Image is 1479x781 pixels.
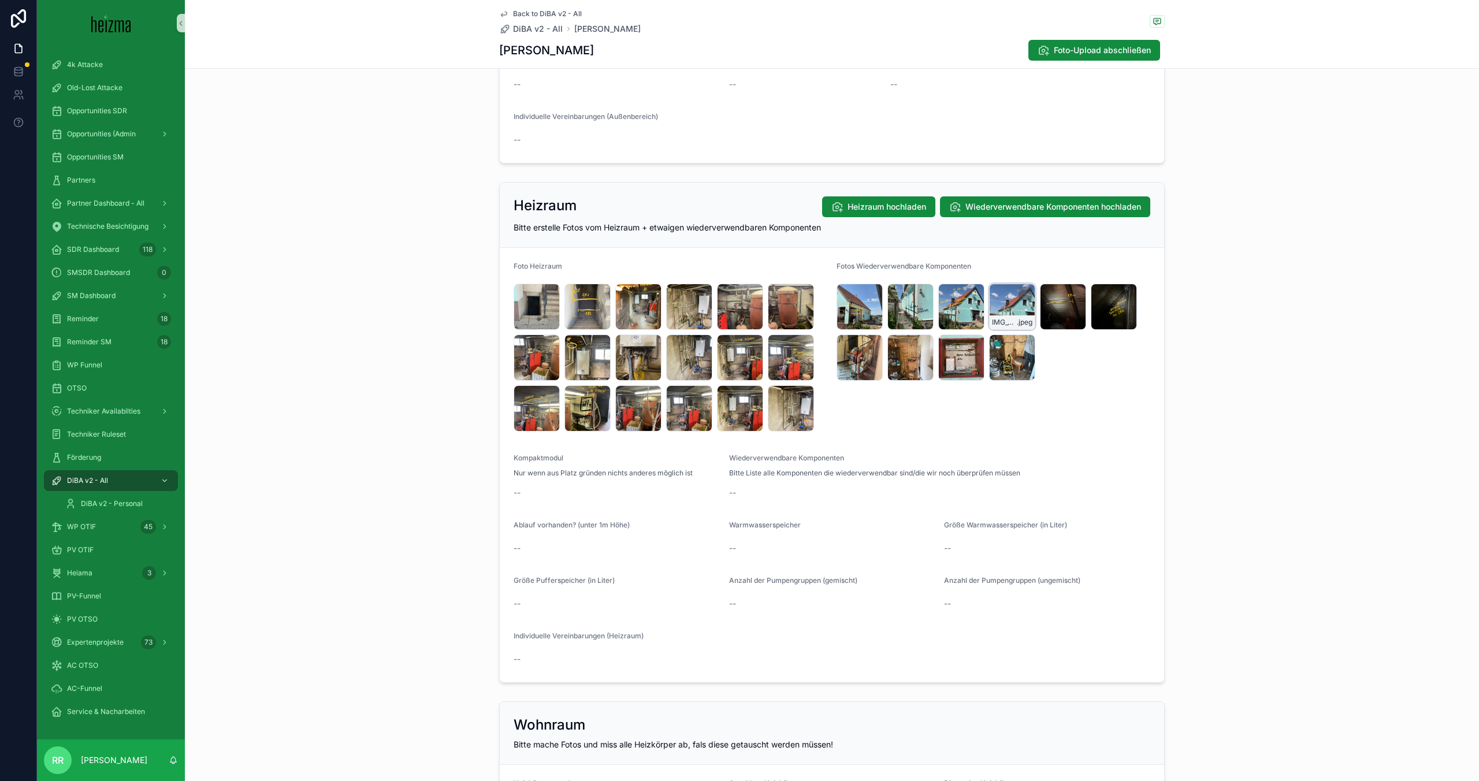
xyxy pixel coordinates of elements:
[157,266,171,280] div: 0
[67,60,103,69] span: 4k Attacke
[1017,318,1032,327] span: .jpeg
[822,196,935,217] button: Heizraum hochladen
[44,147,178,168] a: Opportunities SM
[729,468,1020,478] span: Bitte Liste alle Komponenten die wiederverwendbar sind/die wir noch überprüfen müssen
[67,615,98,624] span: PV OTSO
[944,542,951,554] span: --
[67,568,92,578] span: Heiama
[67,337,112,347] span: Reminder SM
[514,468,693,478] span: Nur wenn aus Platz gründen nichts anderes möglich ist
[142,566,156,580] div: 3
[499,23,563,35] a: DiBA v2 - All
[67,291,116,300] span: SM Dashboard
[944,576,1080,585] span: Anzahl der Pumpengruppen (ungemischt)
[67,245,119,254] span: SDR Dashboard
[67,407,140,416] span: Techniker Availabilties
[729,520,801,529] span: Warmwasserspeicher
[157,312,171,326] div: 18
[67,384,87,393] span: OTSO
[67,199,144,208] span: Partner Dashboard - All
[67,707,145,716] span: Service & Nacharbeiten
[514,739,833,749] span: Bitte mache Fotos und miss alle Heizkörper ab, fals diese getauscht werden müssen!
[44,332,178,352] a: Reminder SM18
[44,563,178,583] a: Heiama3
[514,134,521,146] span: --
[44,586,178,607] a: PV-Funnel
[729,576,857,585] span: Anzahl der Pumpengruppen (gemischt)
[44,632,178,653] a: Expertenprojekte73
[848,201,926,213] span: Heizraum hochladen
[965,201,1141,213] span: Wiederverwendbare Komponenten hochladen
[44,424,178,445] a: Techniker Ruleset
[940,196,1150,217] button: Wiederverwendbare Komponenten hochladen
[514,262,562,270] span: Foto Heizraum
[37,46,185,737] div: scrollable content
[729,453,844,462] span: Wiederverwendbare Komponenten
[729,598,736,609] span: --
[44,285,178,306] a: SM Dashboard
[67,222,148,231] span: Technische Besichtigung
[44,54,178,75] a: 4k Attacke
[58,493,178,514] a: DiBA v2 - Personal
[67,522,96,531] span: WP OTIF
[44,401,178,422] a: Techniker Availabilties
[514,79,521,90] span: --
[140,520,156,534] div: 45
[514,487,521,499] span: --
[44,77,178,98] a: Old-Lost Attacke
[44,101,178,121] a: Opportunities SDR
[513,9,582,18] span: Back to DiBA v2 - All
[67,83,122,92] span: Old-Lost Attacke
[44,447,178,468] a: Förderung
[1028,40,1160,61] button: Foto-Upload abschließen
[514,222,821,232] span: Bitte erstelle Fotos vom Heizraum + etwaigen wiederverwendbaren Komponenten
[81,499,143,508] span: DiBA v2 - Personal
[514,598,521,609] span: --
[514,112,658,121] span: Individuelle Vereinbarungen (Außenbereich)
[44,193,178,214] a: Partner Dashboard - All
[44,678,178,699] a: AC-Funnel
[52,753,64,767] span: RR
[574,23,641,35] a: [PERSON_NAME]
[513,23,563,35] span: DiBA v2 - All
[44,540,178,560] a: PV OTIF
[139,243,156,256] div: 118
[729,542,736,554] span: --
[44,124,178,144] a: Opportunities (Admin
[67,638,124,647] span: Expertenprojekte
[837,262,971,270] span: Fotos Wiederverwendbare Komponenten
[514,716,585,734] h2: Wohnraum
[890,79,897,90] span: --
[514,631,644,640] span: Individuelle Vereinbarungen (Heizraum)
[44,308,178,329] a: Reminder18
[44,239,178,260] a: SDR Dashboard118
[67,360,102,370] span: WP Funnel
[81,754,147,766] p: [PERSON_NAME]
[1054,44,1151,56] span: Foto-Upload abschließen
[44,355,178,375] a: WP Funnel
[499,42,594,58] h1: [PERSON_NAME]
[67,661,98,670] span: AC OTSO
[44,216,178,237] a: Technische Besichtigung
[944,598,951,609] span: --
[44,609,178,630] a: PV OTSO
[514,542,521,554] span: --
[141,635,156,649] div: 73
[44,378,178,399] a: OTSO
[67,453,101,462] span: Förderung
[514,653,521,665] span: --
[67,592,101,601] span: PV-Funnel
[44,655,178,676] a: AC OTSO
[157,335,171,349] div: 18
[514,520,630,529] span: Ablauf vorhanden? (unter 1m Höhe)
[67,129,136,139] span: Opportunities (Admin
[67,268,130,277] span: SMSDR Dashboard
[67,176,95,185] span: Partners
[44,516,178,537] a: WP OTIF45
[992,318,1017,327] span: IMG_5203
[44,701,178,722] a: Service & Nacharbeiten
[944,520,1067,529] span: Größe Warmwasserspeicher (in Liter)
[91,14,131,32] img: App logo
[514,196,577,215] h2: Heizraum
